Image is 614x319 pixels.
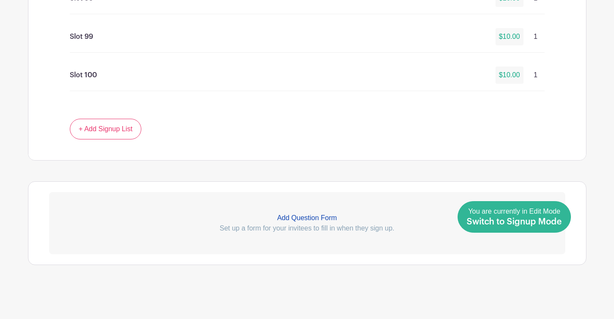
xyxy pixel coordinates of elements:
[467,218,562,226] span: Switch to Signup Mode
[534,70,538,80] p: 1
[496,66,524,84] p: $10.00
[458,201,571,233] a: You are currently in Edit Mode Switch to Signup Mode
[49,213,565,223] p: Add Question Form
[534,32,538,42] p: 1
[70,119,142,139] a: + Add Signup List
[49,223,565,234] p: Set up a form for your invitees to fill in when they sign up.
[70,70,97,80] p: Slot 100
[467,208,562,226] span: You are currently in Edit Mode
[70,32,93,42] p: Slot 99
[49,192,565,254] a: Add Question Form Set up a form for your invitees to fill in when they sign up.
[496,28,524,45] p: $10.00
